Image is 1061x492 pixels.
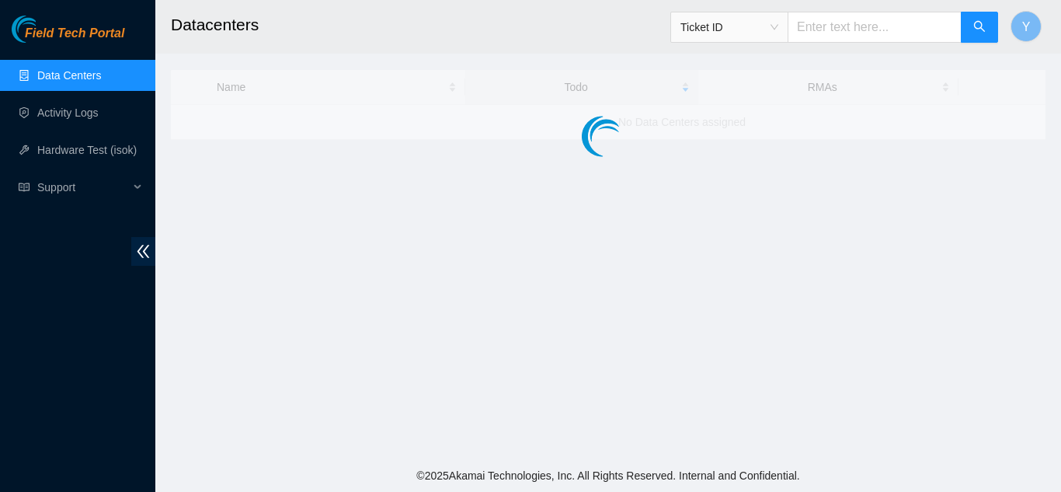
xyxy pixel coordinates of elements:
[37,172,129,203] span: Support
[1022,17,1031,37] span: Y
[12,16,78,43] img: Akamai Technologies
[155,459,1061,492] footer: © 2025 Akamai Technologies, Inc. All Rights Reserved. Internal and Confidential.
[37,106,99,119] a: Activity Logs
[973,20,986,35] span: search
[680,16,778,39] span: Ticket ID
[37,69,101,82] a: Data Centers
[1011,11,1042,42] button: Y
[788,12,962,43] input: Enter text here...
[37,144,137,156] a: Hardware Test (isok)
[25,26,124,41] span: Field Tech Portal
[19,182,30,193] span: read
[12,28,124,48] a: Akamai TechnologiesField Tech Portal
[131,237,155,266] span: double-left
[961,12,998,43] button: search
